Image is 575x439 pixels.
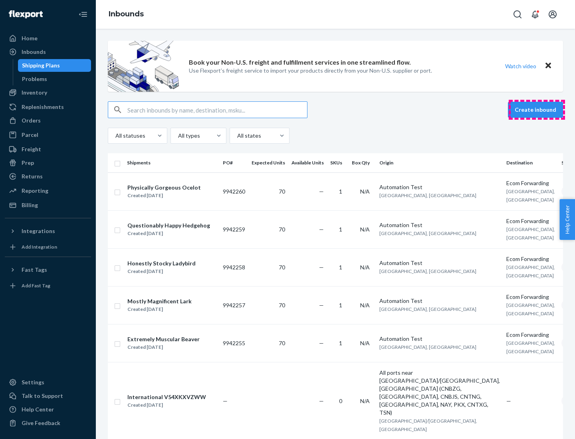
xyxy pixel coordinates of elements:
button: Watch video [500,60,541,72]
span: [GEOGRAPHIC_DATA], [GEOGRAPHIC_DATA] [379,192,476,198]
div: Created [DATE] [127,343,200,351]
span: N/A [360,340,370,346]
button: Open notifications [527,6,543,22]
button: Close Navigation [75,6,91,22]
p: Use Flexport’s freight service to import your products directly from your Non-U.S. supplier or port. [189,67,432,75]
p: Book your Non-U.S. freight and fulfillment services in one streamlined flow. [189,58,411,67]
a: Shipping Plans [18,59,91,72]
div: Questionably Happy Hedgehog [127,221,210,229]
th: Expected Units [248,153,288,172]
div: Ecom Forwarding [506,255,555,263]
td: 9942258 [220,248,248,286]
div: Add Fast Tag [22,282,50,289]
span: [GEOGRAPHIC_DATA], [GEOGRAPHIC_DATA] [506,188,555,203]
div: Orders [22,117,41,125]
span: — [319,302,324,308]
div: Shipping Plans [22,61,60,69]
span: 1 [339,264,342,271]
a: Replenishments [5,101,91,113]
input: All types [177,132,178,140]
span: N/A [360,188,370,195]
button: Open Search Box [510,6,525,22]
span: 70 [279,340,285,346]
div: Created [DATE] [127,401,206,409]
span: [GEOGRAPHIC_DATA], [GEOGRAPHIC_DATA] [379,344,476,350]
div: Ecom Forwarding [506,217,555,225]
span: 0 [339,397,342,404]
a: Add Integration [5,241,91,253]
div: Help Center [22,405,54,413]
div: Home [22,34,38,42]
th: Origin [376,153,503,172]
div: Mostly Magnificent Lark [127,297,192,305]
span: — [319,226,324,233]
button: Integrations [5,225,91,237]
a: Freight [5,143,91,156]
div: Returns [22,172,43,180]
span: N/A [360,397,370,404]
div: Fast Tags [22,266,47,274]
span: [GEOGRAPHIC_DATA], [GEOGRAPHIC_DATA] [379,306,476,312]
button: Open account menu [545,6,561,22]
div: Physically Gorgeous Ocelot [127,184,201,192]
span: [GEOGRAPHIC_DATA], [GEOGRAPHIC_DATA] [506,264,555,279]
span: 1 [339,302,342,308]
span: N/A [360,302,370,308]
th: Destination [503,153,558,172]
span: N/A [360,264,370,271]
button: Help Center [559,199,575,240]
span: — [506,397,511,404]
ol: breadcrumbs [102,3,150,26]
div: Automation Test [379,221,500,229]
a: Parcel [5,129,91,141]
button: Close [543,60,553,72]
td: 9942255 [220,324,248,362]
div: Automation Test [379,297,500,305]
td: 9942260 [220,172,248,210]
div: Ecom Forwarding [506,179,555,187]
div: Freight [22,145,41,153]
div: Billing [22,201,38,209]
th: SKUs [327,153,349,172]
span: [GEOGRAPHIC_DATA], [GEOGRAPHIC_DATA] [506,226,555,241]
div: Inventory [22,89,47,97]
div: Parcel [22,131,38,139]
button: Create inbound [508,102,563,118]
th: Box Qty [349,153,376,172]
td: 9942257 [220,286,248,324]
div: Created [DATE] [127,305,192,313]
td: 9942259 [220,210,248,248]
a: Talk to Support [5,390,91,402]
a: Home [5,32,91,45]
div: Give Feedback [22,419,60,427]
div: Add Integration [22,243,57,250]
div: International V54XKXVZWW [127,393,206,401]
button: Give Feedback [5,417,91,429]
span: N/A [360,226,370,233]
span: — [319,188,324,195]
div: Created [DATE] [127,229,210,237]
div: Integrations [22,227,55,235]
a: Prep [5,156,91,169]
a: Problems [18,73,91,85]
button: Fast Tags [5,263,91,276]
div: Ecom Forwarding [506,293,555,301]
div: Problems [22,75,47,83]
a: Orders [5,114,91,127]
th: PO# [220,153,248,172]
div: Automation Test [379,183,500,191]
a: Inbounds [109,10,144,18]
img: Flexport logo [9,10,43,18]
a: Settings [5,376,91,389]
span: 1 [339,188,342,195]
div: Automation Test [379,335,500,343]
div: Automation Test [379,259,500,267]
a: Add Fast Tag [5,279,91,292]
a: Returns [5,170,91,183]
span: [GEOGRAPHIC_DATA], [GEOGRAPHIC_DATA] [506,340,555,354]
span: — [223,397,228,404]
span: 70 [279,264,285,271]
div: Replenishments [22,103,64,111]
span: — [319,340,324,346]
a: Reporting [5,184,91,197]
